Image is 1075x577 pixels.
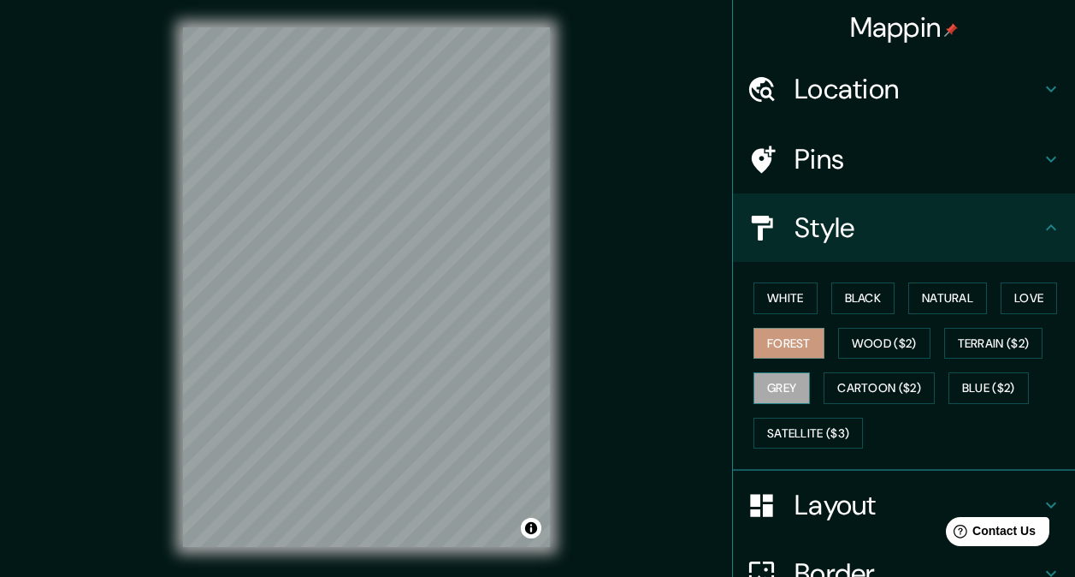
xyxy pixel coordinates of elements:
iframe: Help widget launcher [923,510,1056,558]
button: Toggle attribution [521,518,541,538]
button: White [753,283,818,314]
button: Satellite ($3) [753,418,863,449]
button: Natural [908,283,987,314]
button: Black [831,283,895,314]
h4: Pins [794,142,1041,176]
button: Love [1001,283,1057,314]
div: Location [733,55,1075,123]
div: Style [733,193,1075,262]
h4: Location [794,72,1041,106]
h4: Style [794,211,1041,245]
button: Terrain ($2) [944,328,1043,360]
button: Blue ($2) [948,372,1029,404]
button: Wood ($2) [838,328,930,360]
button: Grey [753,372,810,404]
h4: Mappin [850,10,959,45]
div: Pins [733,125,1075,193]
button: Forest [753,328,824,360]
canvas: Map [183,27,550,547]
div: Layout [733,471,1075,539]
h4: Layout [794,488,1041,522]
img: pin-icon.png [944,23,958,37]
button: Cartoon ($2) [824,372,935,404]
